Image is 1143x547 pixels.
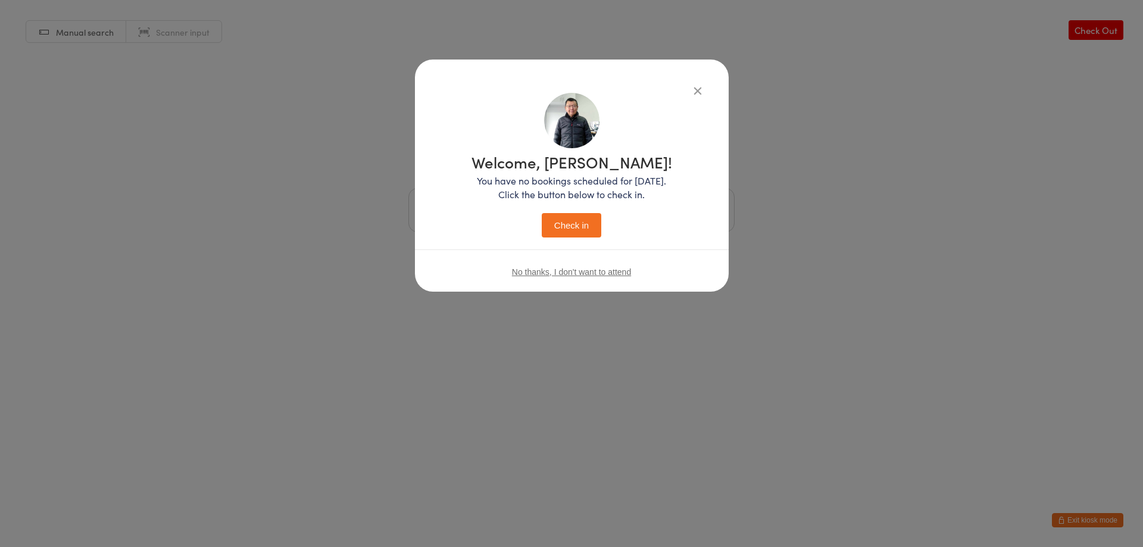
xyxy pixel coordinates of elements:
[512,267,631,277] button: No thanks, I don't want to attend
[471,154,672,170] h1: Welcome, [PERSON_NAME]!
[544,93,599,148] img: image1718936362.png
[542,213,601,237] button: Check in
[471,174,672,201] p: You have no bookings scheduled for [DATE]. Click the button below to check in.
